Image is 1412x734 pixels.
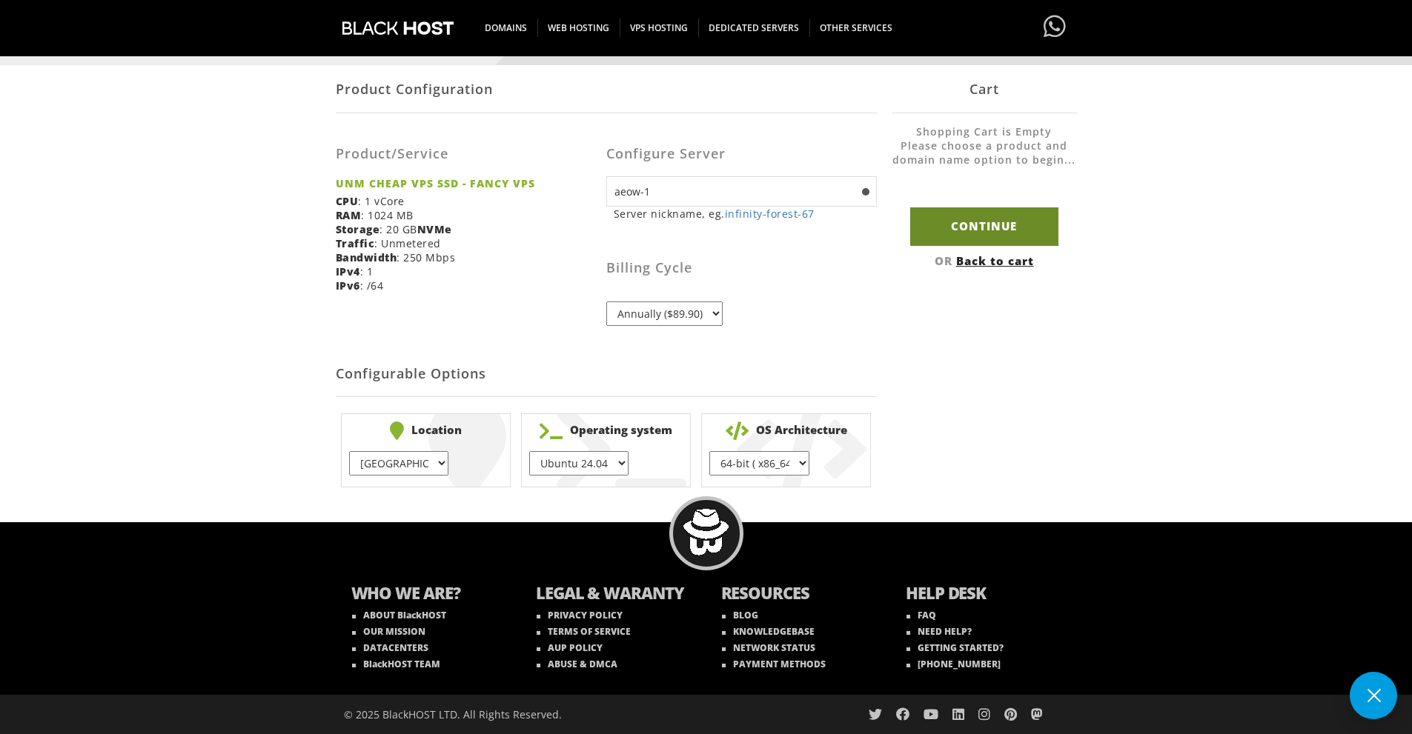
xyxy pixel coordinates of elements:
a: AUP POLICY [537,641,603,654]
div: Cart [892,65,1077,113]
select: } } [709,451,809,476]
a: OUR MISSION [352,625,425,638]
h3: Billing Cycle [606,261,877,276]
b: RESOURCES [721,581,877,607]
a: ABUSE & DMCA [537,658,617,670]
span: OTHER SERVICES [809,19,903,37]
a: BLOG [722,609,758,621]
div: : 1 vCore : 1024 MB : 20 GB : Unmetered : 250 Mbps : 1 : /64 [336,124,606,304]
img: BlackHOST mascont, Blacky. [683,509,729,555]
a: Back to cart [956,253,1034,268]
b: HELP DESK [906,581,1061,607]
span: VPS HOSTING [620,19,699,37]
small: Server nickname, eg. [614,207,877,221]
a: NEED HELP? [906,625,972,638]
a: ABOUT BlackHOST [352,609,446,621]
b: WHO WE ARE? [351,581,507,607]
b: OS Architecture [709,421,863,440]
b: Operating system [529,421,683,440]
div: Product Configuration [336,65,877,113]
a: [PHONE_NUMBER] [906,658,1001,670]
a: BlackHOST TEAM [352,658,440,670]
a: DATACENTERS [352,641,428,654]
b: Location [349,421,503,440]
div: © 2025 BlackHOST LTD. All Rights Reserved. [344,695,699,734]
b: CPU [336,194,359,208]
a: FAQ [906,609,936,621]
span: DOMAINS [474,19,538,37]
a: PRIVACY POLICY [537,609,623,621]
div: OR [892,253,1077,268]
a: PAYMENT METHODS [722,658,826,670]
h3: Product/Service [336,147,595,161]
b: IPv6 [336,278,360,293]
b: Bandwidth [336,250,397,264]
a: GETTING STARTED? [906,641,1004,654]
a: TERMS OF SERVICE [537,625,631,638]
b: NVMe [417,222,452,236]
h3: Configure Server [606,147,877,161]
input: Continue [910,207,1058,245]
span: DEDICATED SERVERS [698,19,810,37]
a: KNOWLEDGEBASE [722,625,815,638]
b: IPv4 [336,264,360,278]
input: Hostname [606,176,877,207]
b: Traffic [336,236,375,250]
b: Storage [336,222,380,236]
li: Shopping Cart is Empty Please choose a product and domain name option to begin... [892,124,1077,181]
b: RAM [336,208,362,222]
a: NETWORK STATUS [722,641,815,654]
strong: UNM CHEAP VPS SSD - FANCY VPS [336,176,595,190]
select: } } } } } } } } } } } } } } } } [529,451,629,476]
select: } } } } } } [349,451,448,476]
b: LEGAL & WARANTY [536,581,692,607]
h2: Configurable Options [336,352,877,397]
span: WEB HOSTING [537,19,620,37]
a: infinity-forest-67 [725,207,815,221]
